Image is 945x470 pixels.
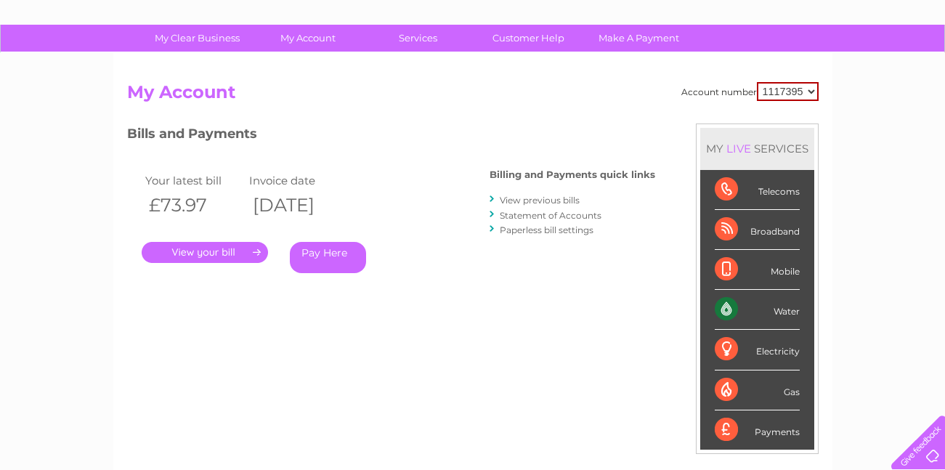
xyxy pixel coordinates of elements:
td: Invoice date [246,171,350,190]
a: Water [689,62,717,73]
th: £73.97 [142,190,246,220]
h2: My Account [127,82,819,110]
a: View previous bills [500,195,580,206]
a: Blog [819,62,840,73]
th: [DATE] [246,190,350,220]
a: Log out [897,62,931,73]
a: . [142,242,268,263]
a: Statement of Accounts [500,210,601,221]
div: Mobile [715,250,800,290]
h4: Billing and Payments quick links [490,169,655,180]
div: Payments [715,410,800,450]
a: Paperless bill settings [500,224,593,235]
a: My Clear Business [137,25,257,52]
a: 0333 014 3131 [671,7,771,25]
a: Contact [848,62,884,73]
a: Services [358,25,478,52]
div: Clear Business is a trading name of Verastar Limited (registered in [GEOGRAPHIC_DATA] No. 3667643... [130,8,816,70]
td: Your latest bill [142,171,246,190]
a: Energy [726,62,758,73]
h3: Bills and Payments [127,123,655,149]
div: Broadband [715,210,800,250]
div: Account number [681,82,819,101]
div: LIVE [723,142,754,155]
div: Electricity [715,330,800,370]
div: MY SERVICES [700,128,814,169]
a: Customer Help [469,25,588,52]
div: Gas [715,370,800,410]
a: Telecoms [766,62,810,73]
div: Telecoms [715,170,800,210]
a: Pay Here [290,242,366,273]
img: logo.png [33,38,108,82]
a: Make A Payment [579,25,699,52]
div: Water [715,290,800,330]
a: My Account [248,25,368,52]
